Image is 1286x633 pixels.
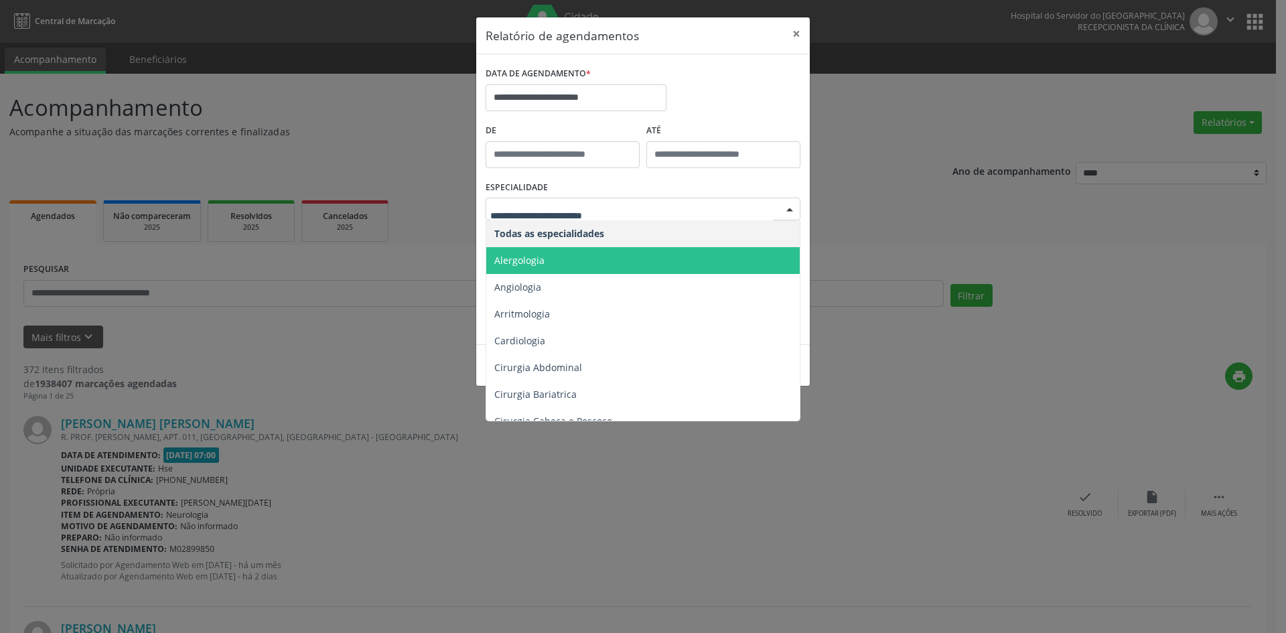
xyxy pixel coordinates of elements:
[494,388,577,401] span: Cirurgia Bariatrica
[494,334,545,347] span: Cardiologia
[783,17,810,50] button: Close
[486,178,548,198] label: ESPECIALIDADE
[494,307,550,320] span: Arritmologia
[494,281,541,293] span: Angiologia
[486,64,591,84] label: DATA DE AGENDAMENTO
[486,121,640,141] label: De
[486,27,639,44] h5: Relatório de agendamentos
[494,254,545,267] span: Alergologia
[494,361,582,374] span: Cirurgia Abdominal
[494,227,604,240] span: Todas as especialidades
[494,415,612,427] span: Cirurgia Cabeça e Pescoço
[646,121,800,141] label: ATÉ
